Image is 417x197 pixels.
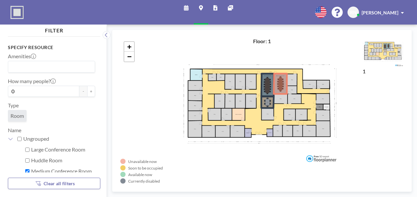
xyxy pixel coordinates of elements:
[9,63,91,71] input: Search for option
[87,86,95,97] button: +
[363,38,404,67] img: aa875e5003b7a7b7e162bafb637c8acd.png
[127,52,131,61] span: −
[128,179,160,184] div: Currently disabled
[8,178,100,189] button: Clear all filters
[79,86,87,97] button: -
[31,157,95,164] label: Huddle Room
[363,68,366,74] label: 1
[350,9,357,15] span: RN
[8,25,100,34] h4: FILTER
[8,127,21,133] label: Name
[31,146,95,153] label: Large Conference Room
[44,181,75,186] span: Clear all filters
[8,78,56,84] label: How many people?
[127,43,131,51] span: +
[362,10,398,15] span: [PERSON_NAME]
[124,52,134,62] a: Zoom out
[10,113,24,119] span: Room
[8,102,19,109] label: Type
[10,6,24,19] img: organization-logo
[8,53,36,60] label: Amenities
[124,42,134,52] a: Zoom in
[128,166,163,170] div: Soon to be occupied
[128,159,157,164] div: Unavailable now
[23,135,95,142] label: Ungrouped
[253,38,271,45] h4: Floor: 1
[8,45,95,50] h3: Specify resource
[128,172,152,177] div: Available now
[31,168,95,174] label: Medium Conference Room
[8,61,95,72] div: Search for option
